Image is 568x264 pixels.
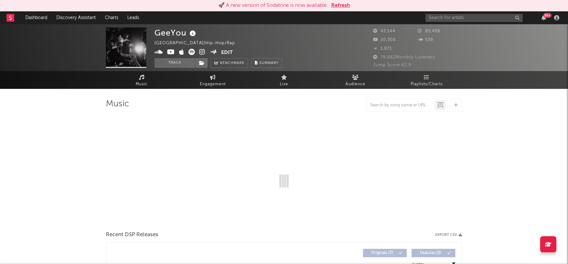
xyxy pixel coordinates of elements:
[373,55,435,59] span: 79,862 Monthly Listeners
[259,61,278,65] span: Summary
[21,11,52,24] a: Dashboard
[123,11,143,24] a: Leads
[106,231,158,239] span: Recent DSP Releases
[411,80,443,88] span: Playlists/Charts
[248,71,320,89] a: Live
[373,47,392,51] span: 1,071
[541,15,546,20] button: 99+
[154,58,195,68] button: Track
[200,80,226,88] span: Engagement
[416,251,446,255] span: Features ( 0 )
[373,38,396,42] span: 20,300
[136,80,148,88] span: Music
[100,11,123,24] a: Charts
[367,251,397,255] span: Originals ( 0 )
[218,2,328,9] div: 🚀 A new version of Sodatone is now available.
[373,63,411,67] span: Jump Score: 62.9
[331,2,350,9] button: Refresh
[367,103,435,108] input: Search by song name or URL
[373,29,395,33] span: 42,144
[177,71,248,89] a: Engagement
[543,13,551,18] div: 99 +
[220,59,244,67] span: Benchmark
[154,39,243,47] div: [GEOGRAPHIC_DATA] | Hip-Hop/Rap
[280,80,288,88] span: Live
[418,38,433,42] span: 538
[211,58,248,68] a: Benchmark
[320,71,391,89] a: Audience
[435,233,462,237] button: Export CSV
[346,80,365,88] span: Audience
[412,249,455,257] button: Features(0)
[154,27,198,38] div: GeeYou
[221,49,233,57] button: Edit
[363,249,407,257] button: Originals(0)
[251,58,282,68] button: Summary
[52,11,100,24] a: Discovery Assistant
[391,71,462,89] a: Playlists/Charts
[418,29,440,33] span: 85,456
[426,14,523,22] input: Search for artists
[106,71,177,89] a: Music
